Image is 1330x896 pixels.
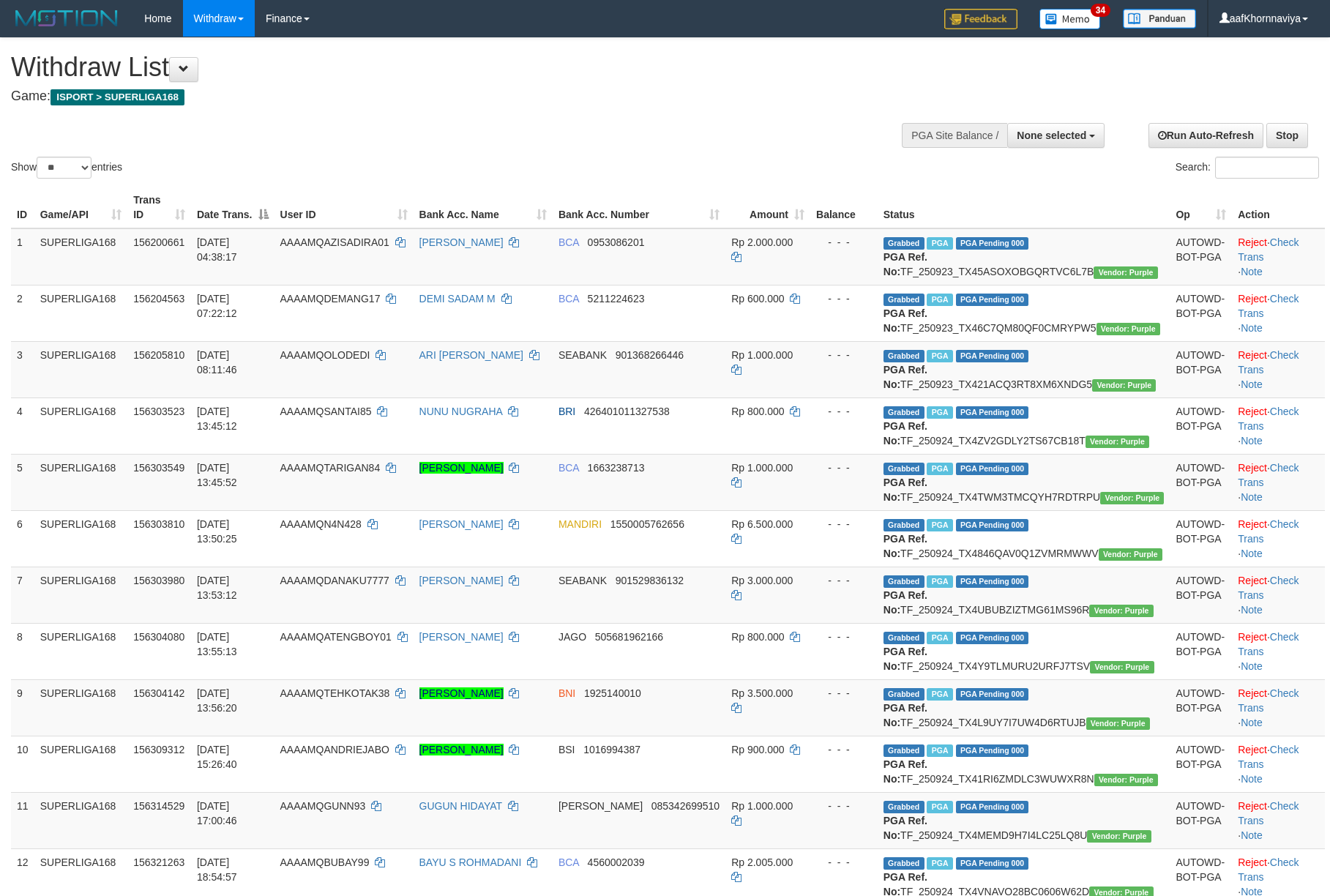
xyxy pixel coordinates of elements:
span: BNI [558,687,575,699]
span: Rp 800.000 [731,406,784,417]
a: Reject [1238,406,1267,417]
th: Date Trans.: activate to sort column descending [191,187,274,228]
span: 156303549 [133,462,184,474]
a: [PERSON_NAME] [419,631,504,643]
span: Rp 3.000.000 [731,575,793,586]
td: 3 [11,341,34,397]
a: Check Trans [1238,462,1299,488]
span: PGA Pending [956,463,1029,475]
a: Check Trans [1238,575,1299,601]
span: Copy 1550005762656 to clipboard [610,518,684,530]
th: Game/API: activate to sort column ascending [34,187,127,228]
span: Grabbed [883,801,924,813]
span: Vendor URL: https://trx4.1velocity.biz [1094,266,1157,279]
span: Marked by aafphoenmanit [927,632,952,644]
td: AUTOWD-BOT-PGA [1170,736,1232,792]
span: AAAAMQDANAKU7777 [280,575,389,586]
a: Reject [1238,856,1267,868]
a: [PERSON_NAME] [419,687,504,699]
span: Vendor URL: https://trx4.1velocity.biz [1092,379,1156,392]
span: PGA Pending [956,744,1029,757]
span: [DATE] 13:56:20 [197,687,237,714]
span: BCA [558,462,579,474]
span: Copy 901529836132 to clipboard [616,575,684,586]
td: AUTOWD-BOT-PGA [1170,397,1232,454]
td: · · [1232,341,1325,397]
span: Copy 1663238713 to clipboard [588,462,645,474]
span: AAAAMQSANTAI85 [280,406,372,417]
span: AAAAMQATENGBOY01 [280,631,392,643]
a: Stop [1266,123,1308,148]
td: TF_250924_TX4MEMD9H7I4LC25LQ8U [878,792,1170,848]
span: Marked by aafchhiseyha [927,294,952,306]
span: 34 [1091,4,1110,17]
a: GUGUN HIDAYAT [419,800,502,812]
b: PGA Ref. No: [883,364,927,390]
span: PGA Pending [956,575,1029,588]
span: None selected [1017,130,1086,141]
td: TF_250923_TX421ACQ3RT8XM6XNDG5 [878,341,1170,397]
a: Note [1241,829,1263,841]
b: PGA Ref. No: [883,420,927,447]
span: [DATE] 18:54:57 [197,856,237,883]
a: Note [1241,660,1263,672]
div: - - - [816,291,872,306]
a: Check Trans [1238,293,1299,319]
a: [PERSON_NAME] [419,575,504,586]
span: 156303980 [133,575,184,586]
td: AUTOWD-BOT-PGA [1170,285,1232,341]
span: [DATE] 07:22:12 [197,293,237,319]
span: [DATE] 04:38:17 [197,236,237,263]
label: Search: [1176,157,1319,179]
a: Reject [1238,744,1267,755]
span: Vendor URL: https://trx4.1velocity.biz [1089,605,1153,617]
span: Marked by aafsoumeymey [927,575,952,588]
span: Marked by aafchhiseyha [927,237,952,250]
a: Note [1241,604,1263,616]
a: Check Trans [1238,236,1299,263]
span: Vendor URL: https://trx4.1velocity.biz [1087,830,1151,843]
span: 156200661 [133,236,184,248]
td: · · [1232,454,1325,510]
span: AAAAMQTARIGAN84 [280,462,381,474]
span: Grabbed [883,857,924,870]
span: Copy 085342699510 to clipboard [651,800,720,812]
span: Vendor URL: https://trx4.1velocity.biz [1096,323,1160,335]
a: ARI [PERSON_NAME] [419,349,523,361]
b: PGA Ref. No: [883,758,927,785]
div: - - - [816,573,872,588]
a: Check Trans [1238,349,1299,376]
span: Vendor URL: https://trx4.1velocity.biz [1100,492,1164,504]
span: BCA [558,856,579,868]
div: - - - [816,686,872,701]
th: Balance [810,187,878,228]
a: Check Trans [1238,687,1299,714]
span: PGA Pending [956,350,1029,362]
span: Marked by aafandaneth [927,857,952,870]
td: AUTOWD-BOT-PGA [1170,510,1232,567]
span: Rp 2.000.000 [731,236,793,248]
div: - - - [816,404,872,419]
span: AAAAMQN4N428 [280,518,362,530]
span: AAAAMQANDRIEJABO [280,744,389,755]
td: 1 [11,228,34,285]
td: TF_250924_TX4Y9TLMURU2URFJ7TSV [878,623,1170,679]
span: BCA [558,293,579,305]
span: Rp 900.000 [731,744,784,755]
td: 7 [11,567,34,623]
span: Rp 1.000.000 [731,800,793,812]
a: Reject [1238,518,1267,530]
span: AAAAMQTEHKOTAK38 [280,687,390,699]
span: PGA Pending [956,294,1029,306]
a: Run Auto-Refresh [1148,123,1263,148]
a: Check Trans [1238,744,1299,770]
span: Rp 6.500.000 [731,518,793,530]
span: Grabbed [883,688,924,701]
span: PGA Pending [956,406,1029,419]
a: Note [1241,322,1263,334]
a: [PERSON_NAME] [419,518,504,530]
div: - - - [816,348,872,362]
span: Vendor URL: https://trx4.1velocity.biz [1090,661,1154,673]
div: - - - [816,517,872,531]
img: panduan.png [1123,9,1196,29]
